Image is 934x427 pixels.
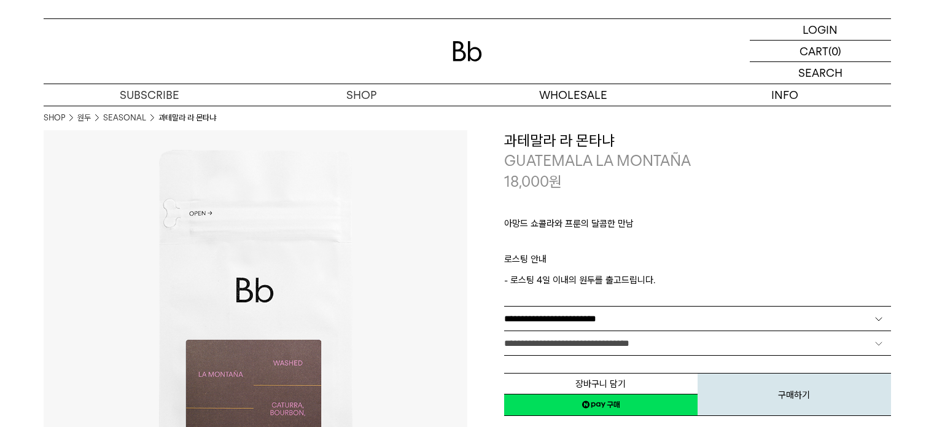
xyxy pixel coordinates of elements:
[679,84,891,106] p: INFO
[504,252,891,273] p: 로스팅 안내
[453,41,482,61] img: 로고
[504,151,891,171] p: GUATEMALA LA MONTAÑA
[504,373,698,394] button: 장바구니 담기
[44,84,255,106] a: SUBSCRIBE
[467,84,679,106] p: WHOLESALE
[504,394,698,416] a: 새창
[750,19,891,41] a: LOGIN
[549,173,562,190] span: 원
[504,171,562,192] p: 18,000
[798,62,843,84] p: SEARCH
[103,112,146,124] a: SEASONAL
[504,216,891,237] p: 아망드 쇼콜라와 프룬의 달콤한 만남
[698,373,891,416] button: 구매하기
[44,112,65,124] a: SHOP
[800,41,828,61] p: CART
[255,84,467,106] a: SHOP
[803,19,838,40] p: LOGIN
[158,112,216,124] li: 과테말라 라 몬타냐
[504,130,891,151] h3: 과테말라 라 몬타냐
[504,273,891,288] p: - 로스팅 4일 이내의 원두를 출고드립니다.
[77,112,91,124] a: 원두
[750,41,891,62] a: CART (0)
[828,41,841,61] p: (0)
[504,237,891,252] p: ㅤ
